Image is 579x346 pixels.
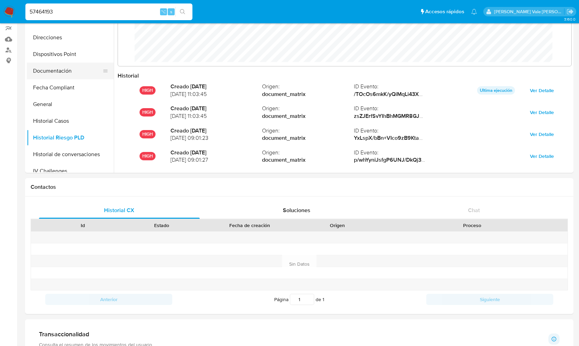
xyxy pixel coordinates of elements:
span: Ver Detalle [530,107,554,117]
div: Proceso [382,222,563,229]
button: Historial Casos [27,113,114,129]
strong: Historial [118,72,139,80]
button: Ver Detalle [525,85,559,96]
span: [DATE] 11:03:45 [170,112,262,120]
span: Historial CX [104,206,134,214]
span: ⌥ [161,8,166,15]
div: Id [48,222,117,229]
strong: Creado [DATE] [170,105,262,112]
button: Dispositivos Point [27,46,114,63]
span: Origen : [262,105,354,112]
span: [DATE] 09:01:27 [170,156,262,164]
span: ID Evento : [354,83,446,90]
strong: document_matrix [262,156,354,164]
p: rene.vale@mercadolibre.com [494,8,564,15]
button: Historial de conversaciones [27,146,114,163]
span: Página de [274,294,324,305]
p: HIGH [140,152,156,160]
span: [DATE] 11:03:45 [170,90,262,98]
button: Ver Detalle [525,151,559,162]
button: Direcciones [27,29,114,46]
span: [DATE] 09:01:23 [170,134,262,142]
div: Estado [127,222,196,229]
a: Notificaciones [471,9,477,15]
p: HIGH [140,130,156,138]
p: Ultima ejecución [477,86,515,95]
button: search-icon [175,7,190,17]
span: Ver Detalle [530,151,554,161]
strong: document_matrix [262,90,354,98]
div: Origen [303,222,372,229]
button: General [27,96,114,113]
button: Anterior [45,294,172,305]
h1: Contactos [31,184,568,191]
button: Siguiente [426,294,553,305]
a: Salir [566,8,574,15]
input: Buscar usuario o caso... [25,7,192,16]
button: Ver Detalle [525,107,559,118]
span: Ver Detalle [530,129,554,139]
span: ID Evento : [354,149,446,156]
button: Documentación [27,63,108,79]
strong: Creado [DATE] [170,127,262,135]
button: Fecha Compliant [27,79,114,96]
strong: Creado [DATE] [170,149,262,156]
button: IV Challenges [27,163,114,179]
span: s [170,8,172,15]
span: 1 [323,296,324,303]
span: ID Evento : [354,127,446,135]
button: Historial Riesgo PLD [27,129,114,146]
p: HIGH [140,108,156,116]
strong: document_matrix [262,112,354,120]
span: Ver Detalle [530,86,554,95]
span: Origen : [262,83,354,90]
button: Ver Detalle [525,129,559,140]
span: ID Evento : [354,105,446,112]
span: Chat [468,206,480,214]
span: Accesos rápidos [425,8,464,15]
span: 3.160.0 [564,16,576,22]
div: Fecha de creación [206,222,293,229]
strong: document_matrix [262,134,354,142]
span: Origen : [262,127,354,135]
span: Origen : [262,149,354,156]
span: Soluciones [283,206,310,214]
strong: Creado [DATE] [170,83,262,90]
p: HIGH [140,86,156,95]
